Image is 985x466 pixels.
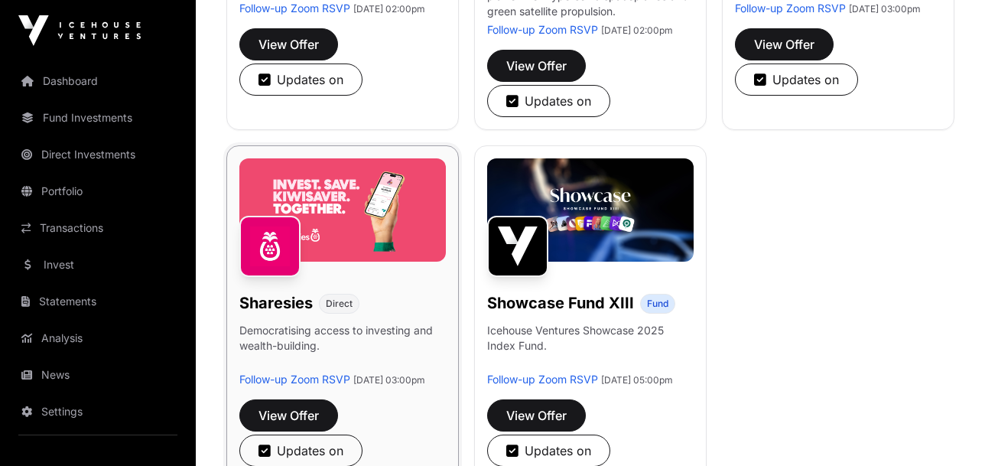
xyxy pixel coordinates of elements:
[12,211,184,245] a: Transactions
[239,399,338,432] button: View Offer
[506,442,591,460] div: Updates on
[12,101,184,135] a: Fund Investments
[487,399,586,432] button: View Offer
[487,23,598,36] a: Follow-up Zoom RSVP
[12,138,184,171] a: Direct Investments
[12,248,184,282] a: Invest
[353,3,425,15] span: [DATE] 02:00pm
[487,85,610,117] button: Updates on
[12,174,184,208] a: Portfolio
[239,323,446,372] p: Democratising access to investing and wealth-building.
[12,285,184,318] a: Statements
[239,158,446,262] img: Sharesies-Banner.jpg
[506,92,591,110] div: Updates on
[849,3,921,15] span: [DATE] 03:00pm
[487,50,586,82] button: View Offer
[258,35,319,54] span: View Offer
[326,298,353,310] span: Direct
[487,323,694,354] p: Icehouse Ventures Showcase 2025 Index Fund.
[647,298,668,310] span: Fund
[754,35,814,54] span: View Offer
[12,321,184,355] a: Analysis
[18,15,141,46] img: Icehouse Ventures Logo
[506,57,567,75] span: View Offer
[754,70,839,89] div: Updates on
[353,374,425,386] span: [DATE] 03:00pm
[735,64,858,96] button: Updates on
[239,373,350,386] a: Follow-up Zoom RSVP
[12,64,184,98] a: Dashboard
[506,406,567,425] span: View Offer
[239,216,301,277] img: Sharesies
[258,406,319,425] span: View Offer
[487,158,694,262] img: Showcase-Fund-Banner-1.jpg
[12,395,184,429] a: Settings
[487,216,548,277] img: Showcase Fund XIII
[258,70,343,89] div: Updates on
[239,292,313,314] h1: Sharesies
[735,2,846,15] a: Follow-up Zoom RSVP
[909,393,985,466] iframe: Chat Widget
[12,358,184,392] a: News
[239,2,350,15] a: Follow-up Zoom RSVP
[735,28,834,60] button: View Offer
[258,442,343,460] div: Updates on
[239,64,362,96] button: Updates on
[487,292,634,314] h1: Showcase Fund XIII
[487,373,598,386] a: Follow-up Zoom RSVP
[239,28,338,60] button: View Offer
[601,374,673,386] span: [DATE] 05:00pm
[601,24,673,36] span: [DATE] 02:00pm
